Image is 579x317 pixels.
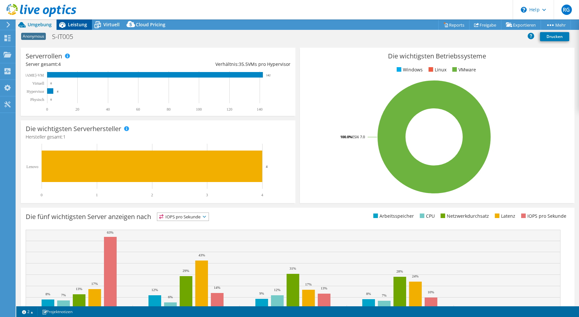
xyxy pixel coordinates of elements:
text: Physisch [30,97,44,102]
span: Cloud Pricing [136,21,165,28]
li: Netzwerkdurchsatz [439,213,489,220]
text: 142 [266,74,271,77]
text: 140 [257,107,263,112]
text: 2 [151,193,153,197]
text: 17% [91,282,98,286]
text: 4 [266,165,268,168]
h3: Die wichtigsten Serverhersteller [26,125,121,132]
a: Freigabe [469,20,501,30]
span: 1 [63,134,66,140]
text: 12% [151,288,158,292]
a: 2 [18,308,38,316]
text: Hypervisor [27,89,44,94]
text: 40 [106,107,110,112]
tspan: 100.0% [340,134,352,139]
h3: Serverrollen [26,53,62,60]
text: 4 [261,193,263,197]
span: 35.5 [239,61,248,67]
text: 29% [183,269,189,273]
text: Virtuell [32,81,44,86]
span: IOPS pro Sekunde [157,213,209,221]
text: 43% [199,253,205,257]
text: 8% [45,292,50,296]
text: 0 [41,193,43,197]
a: Drucken [540,32,569,41]
text: 1 [96,193,98,197]
text: 100 [196,107,202,112]
text: 13% [321,286,327,290]
text: Lenovo [26,165,38,169]
span: 4 [58,61,61,67]
text: 12% [274,288,280,292]
text: 0 [50,82,52,85]
span: RG [561,5,572,15]
text: 60 [136,107,140,112]
a: Reports [438,20,470,30]
div: Verhältnis: VMs pro Hypervisor [158,61,290,68]
span: Anonymous [21,33,46,40]
a: Exportieren [501,20,541,30]
text: 28% [396,269,403,273]
text: 24% [412,274,418,278]
text: 20 [75,107,79,112]
h1: S-IT005 [49,33,83,40]
text: 80 [167,107,171,112]
li: Windows [395,66,423,73]
text: 63% [107,230,113,234]
span: Umgebung [28,21,52,28]
text: 13% [76,287,82,291]
text: 31% [289,266,296,270]
text: 0 [50,98,52,101]
text: 7% [61,293,66,297]
text: 120 [226,107,232,112]
text: 0 [46,107,48,112]
li: Arbeitsspeicher [372,213,414,220]
h3: Die wichtigsten Betriebssysteme [305,53,570,60]
li: CPU [418,213,435,220]
span: Leistung [68,21,87,28]
text: 7% [382,293,387,297]
a: Mehr [541,20,571,30]
text: 17% [305,282,312,286]
li: VMware [451,66,476,73]
text: 9% [259,291,264,295]
text: 8% [366,292,371,296]
span: Virtuell [103,21,120,28]
li: IOPS pro Sekunde [520,213,566,220]
text: 10% [428,290,434,294]
li: Linux [427,66,446,73]
a: Projektnotizen [37,308,77,316]
svg: \n [521,7,527,13]
h4: Hersteller gesamt: [26,133,290,140]
text: 3 [206,193,208,197]
text: 14% [214,286,220,289]
text: 6% [168,295,173,299]
div: Server gesamt: [26,61,158,68]
text: 4 [57,90,58,93]
li: Latenz [493,213,515,220]
tspan: ESXi 7.0 [352,134,365,139]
